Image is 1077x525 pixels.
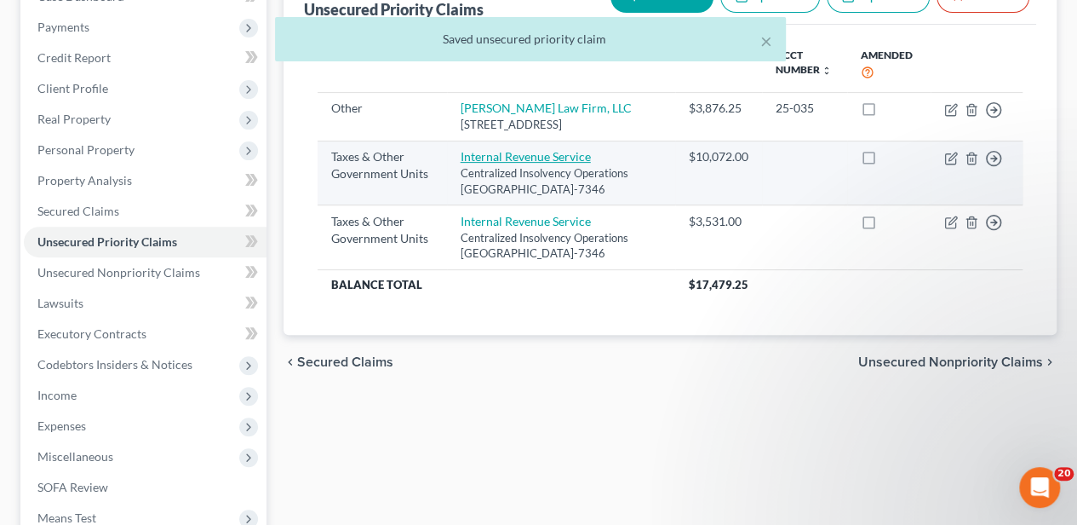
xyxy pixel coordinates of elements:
[858,355,1043,369] span: Unsecured Nonpriority Claims
[297,355,393,369] span: Secured Claims
[1054,467,1074,481] span: 20
[163,266,210,284] div: • [DATE]
[461,101,632,115] a: [PERSON_NAME] Law Firm, LLC
[24,257,266,288] a: Unsecured Nonpriority Claims
[461,165,662,197] div: Centralized Insolvency Operations [GEOGRAPHIC_DATA]-7346
[78,316,262,350] button: Send us a message
[137,411,203,423] span: Messages
[37,357,192,372] span: Codebtors Insiders & Notices
[60,140,159,158] div: [PERSON_NAME]
[37,326,146,341] span: Executory Contracts
[60,77,159,95] div: [PERSON_NAME]
[299,7,329,37] div: Close
[270,411,297,423] span: Help
[1019,467,1060,508] iframe: Intercom live chat
[822,66,832,76] i: unfold_more
[163,203,210,221] div: • [DATE]
[461,214,591,228] a: Internal Revenue Service
[126,8,218,37] h1: Messages
[331,148,433,182] div: Taxes & Other Government Units
[37,418,86,433] span: Expenses
[37,234,177,249] span: Unsecured Priority Claims
[689,148,748,165] div: $10,072.00
[37,265,200,280] span: Unsecured Nonpriority Claims
[37,296,83,310] span: Lawsuits
[689,213,748,230] div: $3,531.00
[24,196,266,227] a: Secured Claims
[37,204,119,218] span: Secured Claims
[331,100,433,117] div: Other
[37,511,96,525] span: Means Test
[689,278,748,291] span: $17,479.25
[37,112,111,126] span: Real Property
[689,100,748,117] div: $3,876.25
[284,355,297,369] i: chevron_left
[60,329,159,347] div: [PERSON_NAME]
[37,449,113,464] span: Miscellaneous
[20,186,54,220] img: Profile image for Lindsey
[20,60,54,94] img: Profile image for Emma
[37,142,135,157] span: Personal Property
[24,227,266,257] a: Unsecured Priority Claims
[858,355,1057,369] button: Unsecured Nonpriority Claims chevron_right
[227,368,341,436] button: Help
[20,123,54,157] img: Profile image for Katie
[163,140,210,158] div: • [DATE]
[37,81,108,95] span: Client Profile
[24,319,266,349] a: Executory Contracts
[163,77,210,95] div: • [DATE]
[289,31,772,48] div: Saved unsecured priority claim
[24,472,266,503] a: SOFA Review
[37,173,132,187] span: Property Analysis
[37,480,108,494] span: SOFA Review
[284,355,393,369] button: chevron_left Secured Claims
[20,312,54,346] img: Profile image for Lindsey
[1043,355,1057,369] i: chevron_right
[461,230,662,262] div: Centralized Insolvency Operations [GEOGRAPHIC_DATA]-7346
[113,368,226,436] button: Messages
[37,388,77,402] span: Income
[776,100,834,117] div: 25-035
[60,266,159,284] div: [PERSON_NAME]
[318,269,675,300] th: Balance Total
[24,165,266,196] a: Property Analysis
[331,213,433,247] div: Taxes & Other Government Units
[39,411,74,423] span: Home
[60,203,159,221] div: [PERSON_NAME]
[461,149,591,164] a: Internal Revenue Service
[20,249,54,283] img: Profile image for Kelly
[24,288,266,319] a: Lawsuits
[461,117,662,133] div: [STREET_ADDRESS]
[760,31,772,51] button: ×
